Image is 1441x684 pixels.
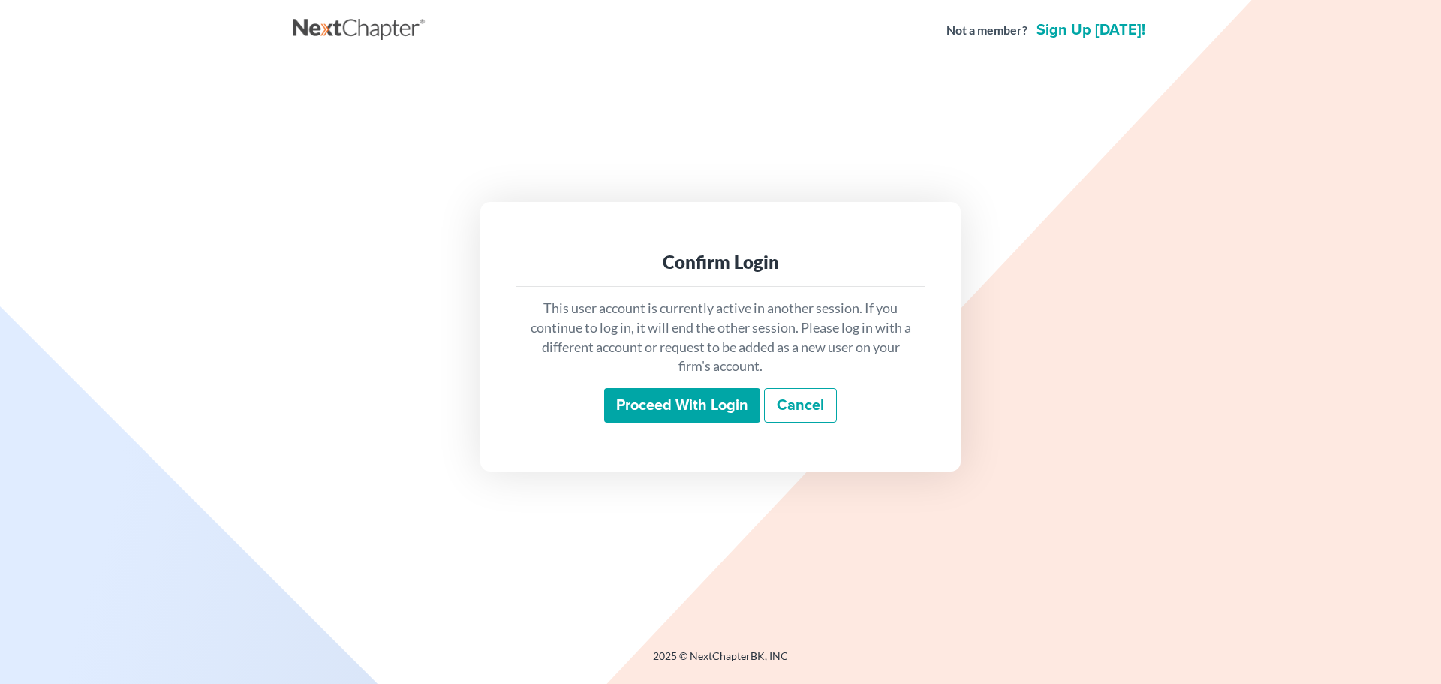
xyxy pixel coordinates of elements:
[293,649,1148,676] div: 2025 © NextChapterBK, INC
[604,388,760,423] input: Proceed with login
[946,22,1027,39] strong: Not a member?
[528,250,913,274] div: Confirm Login
[528,299,913,376] p: This user account is currently active in another session. If you continue to log in, it will end ...
[764,388,837,423] a: Cancel
[1033,23,1148,38] a: Sign up [DATE]!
